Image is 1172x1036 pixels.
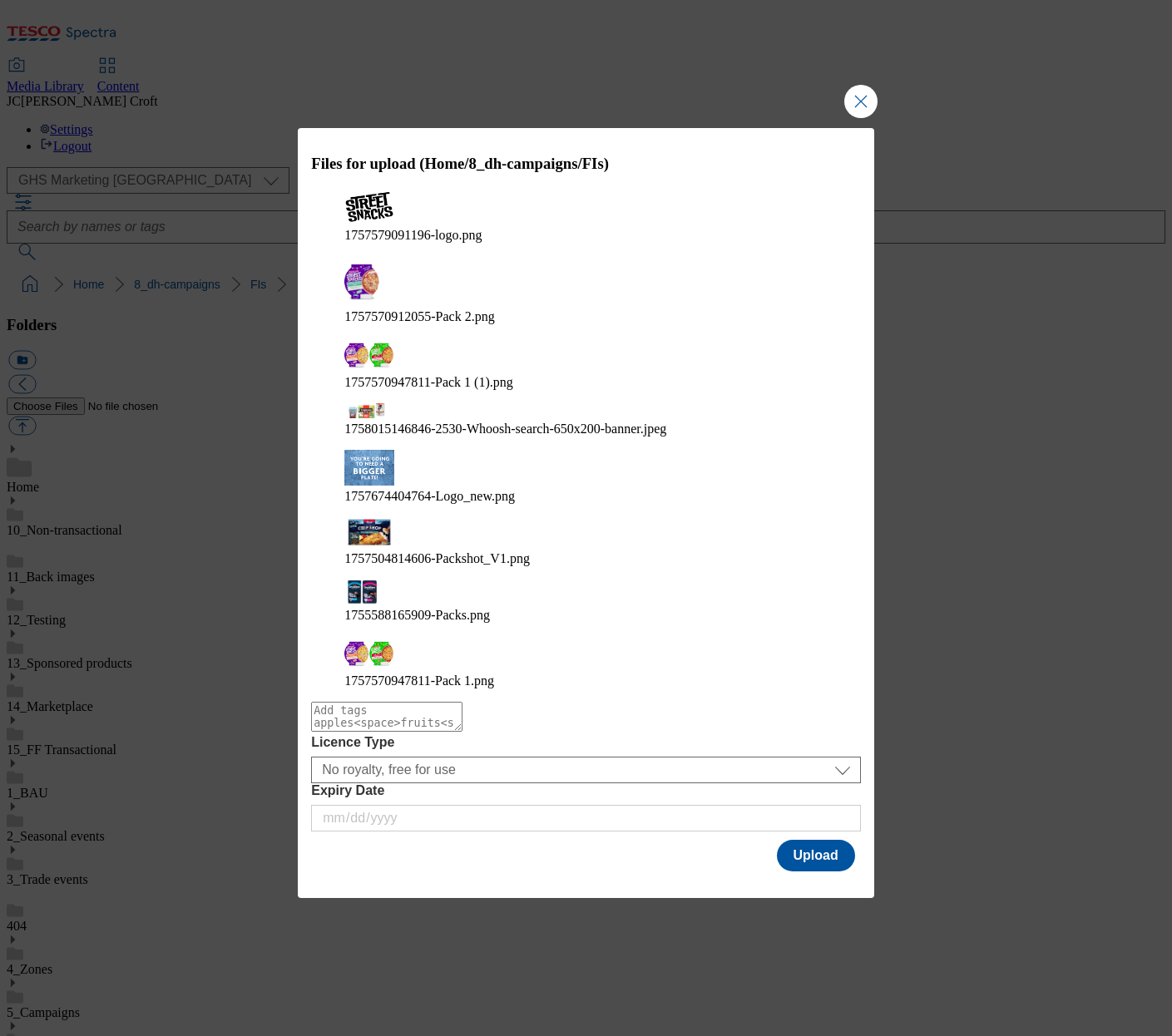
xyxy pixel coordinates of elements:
[344,228,828,243] figcaption: 1757579091196-logo.png
[344,403,394,418] img: preview
[344,673,828,688] figcaption: 1757570947811-Pack 1.png
[344,489,828,504] figcaption: 1757674404764-Logo_new.png
[844,85,878,118] button: Close Modal
[344,580,394,604] img: preview
[344,375,828,390] figcaption: 1757570947811-Pack 1 (1).png
[344,189,394,224] img: preview
[344,636,394,670] img: preview
[311,735,861,750] label: Licence Type
[311,783,861,798] label: Expiry Date
[777,840,855,871] button: Upload
[344,309,828,324] figcaption: 1757570912055-Pack 2.png
[344,450,394,486] img: preview
[344,551,828,566] figcaption: 1757504814606-Packshot_V1.png
[311,155,861,173] h3: Files for upload (Home/8_dh-campaigns/FIs)
[344,608,828,623] figcaption: 1755588165909-Packs.png
[344,338,394,372] img: preview
[298,128,874,897] div: Modal
[344,256,394,306] img: preview
[344,517,394,547] img: preview
[344,422,828,437] figcaption: 1758015146846-2530-Whoosh-search-650x200-banner.jpeg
